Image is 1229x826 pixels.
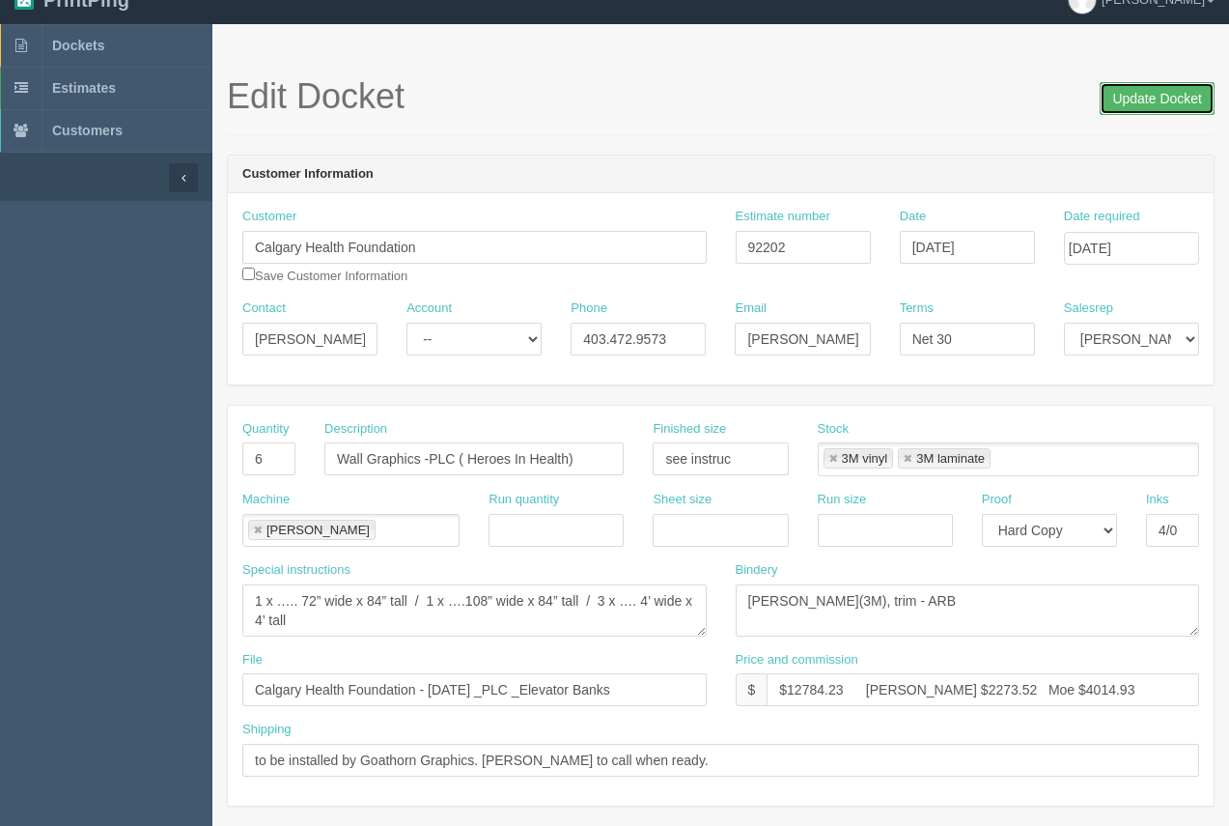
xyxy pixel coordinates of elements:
[406,299,452,318] label: Account
[653,491,712,509] label: Sheet size
[735,299,767,318] label: Email
[324,420,387,439] label: Description
[489,491,559,509] label: Run quantity
[52,80,116,96] span: Estimates
[227,77,1215,116] h1: Edit Docket
[242,208,707,285] div: Save Customer Information
[228,156,1214,194] header: Customer Information
[242,721,292,739] label: Shipping
[982,491,1012,509] label: Proof
[900,208,926,226] label: Date
[1064,299,1113,318] label: Salesrep
[736,651,858,669] label: Price and commission
[916,452,985,465] div: 3M laminate
[1146,491,1169,509] label: Inks
[571,299,607,318] label: Phone
[736,208,830,226] label: Estimate number
[1064,208,1140,226] label: Date required
[818,420,850,439] label: Stock
[818,491,867,509] label: Run size
[242,231,707,264] input: Enter customer name
[242,651,263,669] label: File
[266,524,370,536] div: [PERSON_NAME]
[242,420,289,439] label: Quantity
[736,673,768,706] div: $
[52,123,123,138] span: Customers
[242,491,290,509] label: Machine
[242,299,286,318] label: Contact
[242,208,296,226] label: Customer
[242,561,350,580] label: Special instructions
[842,452,888,465] div: 3M vinyl
[736,584,1200,637] textarea: [PERSON_NAME](3M), trim - ARB
[242,584,707,637] textarea: 1 x ….. 72” wide x 84” tall / 1 x ….108” wide x 84” tall / 3 x …. 4’ wide x 4’ tall
[736,561,778,580] label: Bindery
[52,38,104,53] span: Dockets
[1100,82,1215,115] input: Update Docket
[900,299,934,318] label: Terms
[653,420,726,439] label: Finished size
